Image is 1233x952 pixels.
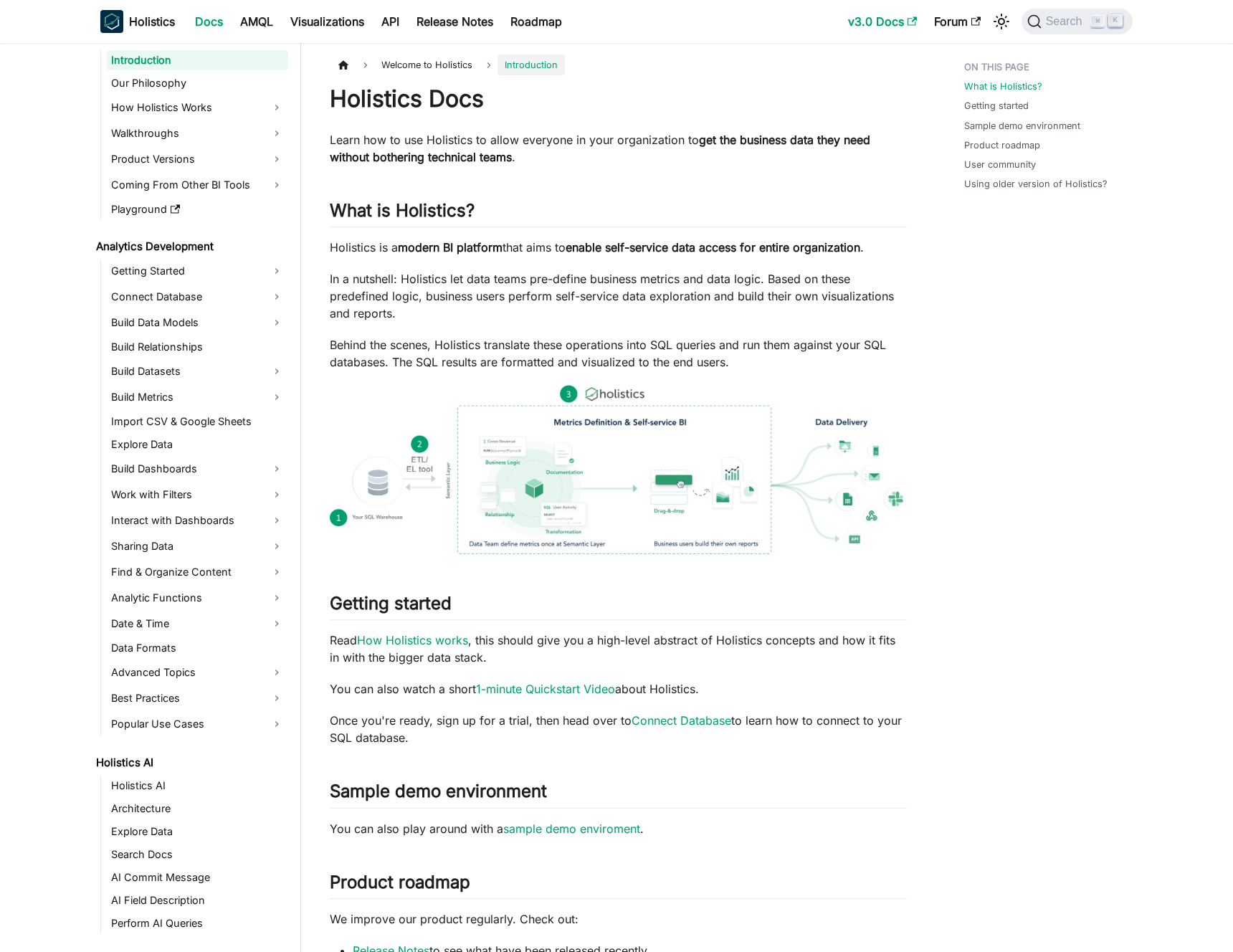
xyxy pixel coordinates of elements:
a: Our Philosophy [107,73,288,93]
a: Analytic Functions [107,586,288,609]
span: Search [1042,15,1091,28]
a: Build Relationships [107,337,288,357]
a: Data Formats [107,638,288,658]
p: You can also watch a short about Holistics. [330,680,907,698]
nav: Docs sidebar [86,43,301,952]
p: Holistics is a that aims to . [330,239,907,256]
a: Introduction [107,50,288,70]
button: Switch between dark and light mode (currently light mode) [990,10,1013,33]
p: Once you're ready, sign up for a trial, then head over to to learn how to connect to your SQL dat... [330,712,907,746]
a: AI Field Description [107,890,288,910]
a: Perform AI Queries [107,913,288,933]
a: Interact with Dashboards [107,509,288,532]
a: Explore Data [107,822,288,842]
a: Release Notes [408,10,502,33]
a: Visualizations [282,10,373,33]
a: v3.0 Docs [839,10,925,33]
a: Import CSV & Google Sheets [107,411,288,432]
a: Architecture [107,799,288,819]
a: AI Commit Message [107,867,288,887]
a: Connect Database [632,713,731,728]
a: Product Versions [107,148,288,171]
h2: What is Holistics? [330,200,907,227]
h2: Sample demo environment [330,781,907,808]
a: Advanced Topics [107,661,288,684]
h1: Holistics Docs [330,85,907,113]
a: Explore Data [107,434,288,454]
h2: Product roadmap [330,872,907,899]
a: How Holistics works [357,633,468,647]
a: Playground [107,199,288,219]
a: Build Datasets [107,360,288,383]
p: In a nutshell: Holistics let data teams pre-define business metrics and data logic. Based on thes... [330,270,907,322]
a: Popular Use Cases [107,713,288,736]
b: Holistics [129,13,175,30]
a: Build Data Models [107,311,288,334]
a: 1-minute Quickstart Video [476,682,615,696]
a: Coming From Other BI Tools [107,173,288,196]
a: How Holistics Works [107,96,288,119]
a: Analytics Development [92,237,288,257]
a: AMQL [232,10,282,33]
img: How Holistics fits in your Data Stack [330,385,907,554]
a: Using older version of Holistics? [964,177,1108,191]
a: Search Docs [107,844,288,865]
a: Home page [330,54,357,75]
a: Holistics AI [92,753,288,773]
a: Date & Time [107,612,288,635]
span: Introduction [498,54,565,75]
a: Find & Organize Content [107,561,288,584]
h2: Getting started [330,593,907,620]
p: You can also play around with a . [330,820,907,837]
a: Best Practices [107,687,288,710]
p: Read , this should give you a high-level abstract of Holistics concepts and how it fits in with t... [330,632,907,666]
button: Search (Command+K) [1022,9,1133,34]
a: Product roadmap [964,138,1040,152]
a: HolisticsHolistics [100,10,175,33]
a: Walkthroughs [107,122,288,145]
strong: modern BI platform [398,240,503,254]
p: Learn how to use Holistics to allow everyone in your organization to . [330,131,907,166]
span: Welcome to Holistics [374,54,480,75]
a: Sample demo environment [964,119,1080,133]
a: Work with Filters [107,483,288,506]
a: Build Dashboards [107,457,288,480]
img: Holistics [100,10,123,33]
a: Docs [186,10,232,33]
a: Build Metrics [107,386,288,409]
a: Sharing Data [107,535,288,558]
p: Behind the scenes, Holistics translate these operations into SQL queries and run them against you... [330,336,907,371]
strong: enable self-service data access for entire organization [566,240,860,254]
a: API [373,10,408,33]
a: sample demo enviroment [503,822,640,836]
kbd: ⌘ [1090,15,1105,28]
kbd: K [1108,14,1123,27]
a: Roadmap [502,10,571,33]
nav: Breadcrumbs [330,54,907,75]
p: We improve our product regularly. Check out: [330,910,907,928]
a: Forum [925,10,989,33]
a: What is Holistics? [964,80,1042,93]
a: User community [964,158,1036,171]
a: Holistics AI [107,776,288,796]
a: Getting Started [107,260,288,282]
a: Connect Database [107,285,288,308]
a: Getting started [964,99,1029,113]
